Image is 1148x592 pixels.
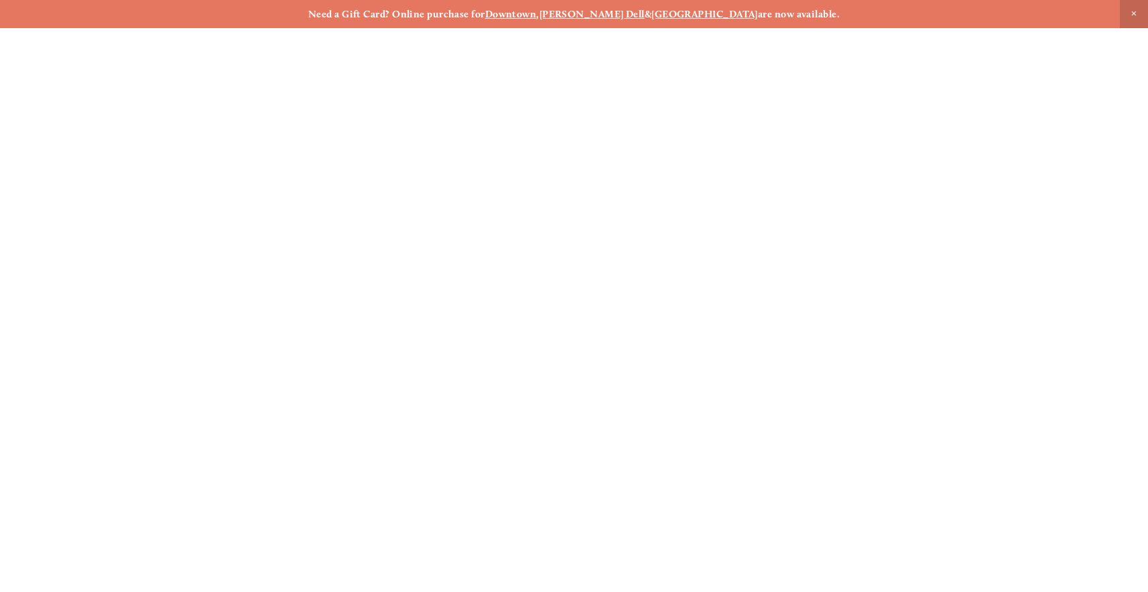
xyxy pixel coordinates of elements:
[651,8,758,20] a: [GEOGRAPHIC_DATA]
[645,8,651,20] strong: &
[539,8,645,20] a: [PERSON_NAME] Dell
[758,8,840,20] strong: are now available.
[536,8,539,20] strong: ,
[308,8,485,20] strong: Need a Gift Card? Online purchase for
[485,8,537,20] a: Downtown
